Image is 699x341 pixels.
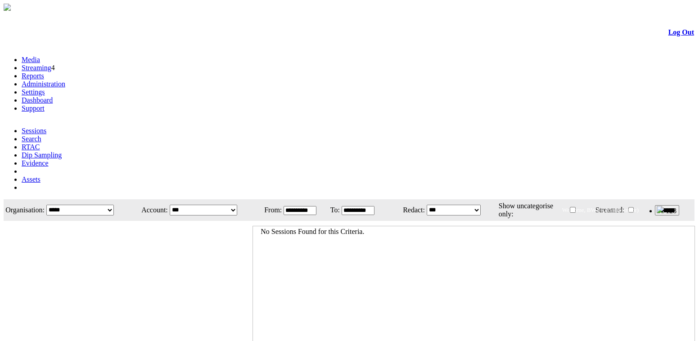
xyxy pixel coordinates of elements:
[22,135,41,143] a: Search
[666,207,676,215] span: 128
[4,4,11,11] img: arrow-3.png
[327,200,340,220] td: To:
[22,127,46,135] a: Sessions
[22,96,53,104] a: Dashboard
[22,175,41,183] a: Assets
[22,104,45,112] a: Support
[134,200,168,220] td: Account:
[261,228,364,235] span: No Sessions Found for this Criteria.
[385,200,425,220] td: Redact:
[22,159,49,167] a: Evidence
[22,64,51,72] a: Streaming
[51,64,55,72] span: 4
[657,206,664,213] img: bell25.png
[22,56,40,63] a: Media
[22,88,45,96] a: Settings
[562,206,639,213] span: Welcome, BWV (Administrator)
[22,151,62,159] a: Dip Sampling
[499,202,553,218] span: Show uncategorise only:
[22,80,65,88] a: Administration
[259,200,282,220] td: From:
[22,143,40,151] a: RTAC
[5,200,45,220] td: Organisation:
[22,72,44,80] a: Reports
[668,28,694,36] a: Log Out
